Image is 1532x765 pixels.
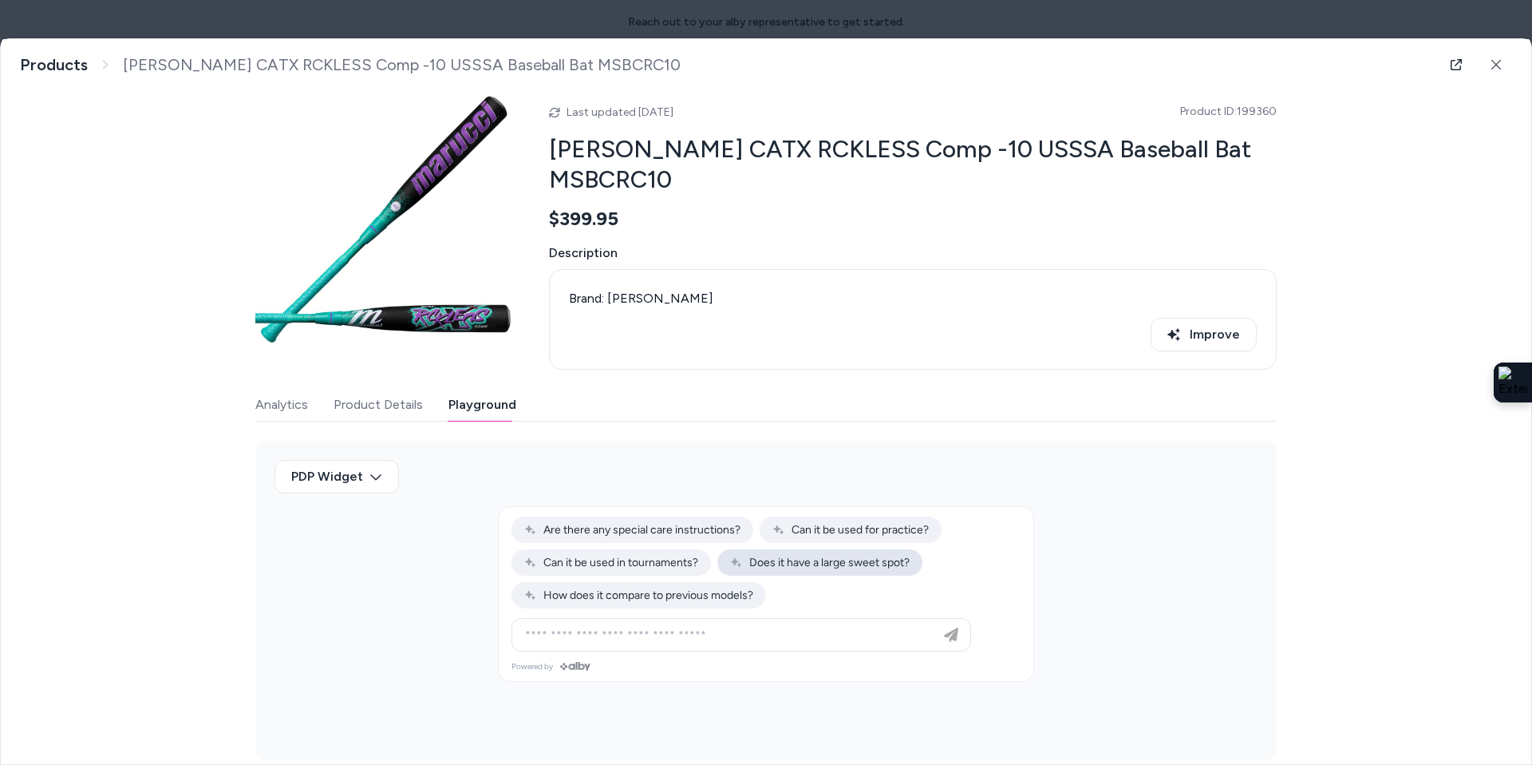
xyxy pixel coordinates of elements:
button: Product Details [334,389,423,421]
button: Playground [448,389,516,421]
span: Description [549,244,1277,263]
span: PDP Widget [291,467,363,486]
nav: breadcrumb [20,55,681,75]
span: Last updated [DATE] [567,105,673,119]
button: Improve [1151,318,1257,351]
span: Product ID: 199360 [1180,104,1277,120]
span: $399.95 [549,207,618,231]
h2: [PERSON_NAME] CATX RCKLESS Comp -10 USSSA Baseball Bat MSBCRC10 [549,134,1277,194]
button: PDP Widget [274,460,399,493]
img: f7cd5b532df21feb_original.jpeg [255,93,511,348]
button: Analytics [255,389,308,421]
a: Products [20,55,88,75]
p: Brand: [PERSON_NAME] [569,289,1257,308]
span: [PERSON_NAME] CATX RCKLESS Comp -10 USSSA Baseball Bat MSBCRC10 [123,55,681,75]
